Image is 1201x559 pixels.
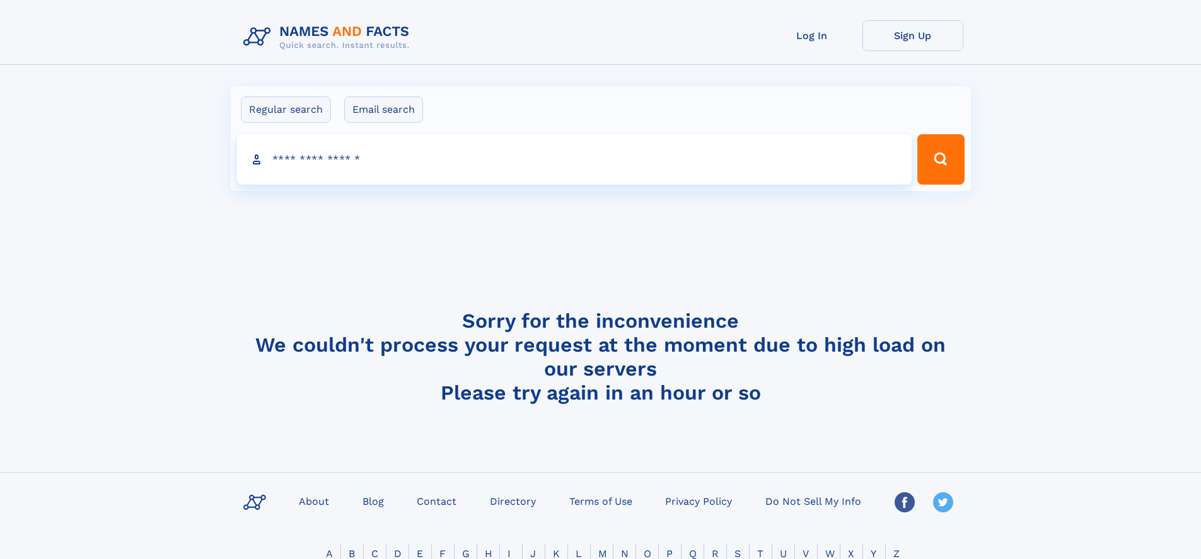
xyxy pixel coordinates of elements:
button: Search Button [917,134,964,185]
a: Do Not Sell My Info [760,492,866,510]
a: Terms of Use [564,492,637,510]
a: Log In [762,20,862,51]
a: Privacy Policy [660,492,737,510]
img: Twitter [933,492,953,512]
h4: Sorry for the inconvenience We couldn't process your request at the moment due to high load on ou... [238,309,963,405]
a: Blog [357,492,389,510]
label: Regular search [241,96,331,123]
input: search input [237,134,912,185]
a: Sign Up [862,20,963,51]
a: Contact [412,492,461,510]
img: Logo Names and Facts [238,20,420,54]
a: Directory [485,492,541,510]
label: Email search [344,96,423,123]
a: About [294,492,334,510]
img: Facebook [895,492,915,512]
